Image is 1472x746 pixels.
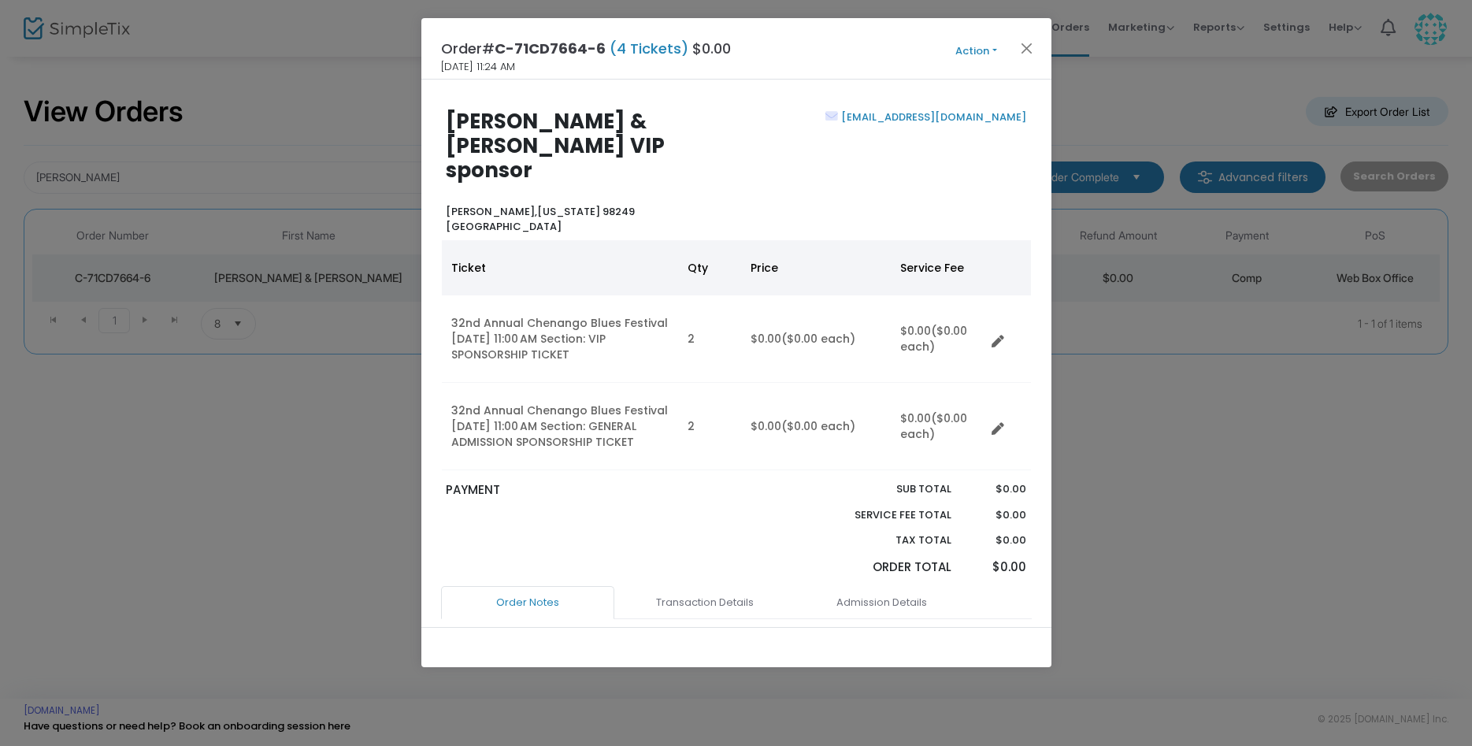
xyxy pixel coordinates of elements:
span: (4 Tickets) [606,39,692,58]
td: 32nd Annual Chenango Blues Festival [DATE] 11:00 AM Section: GENERAL ADMISSION SPONSORSHIP TICKET [442,383,678,470]
th: Qty [678,240,741,295]
b: [US_STATE] 98249 [GEOGRAPHIC_DATA] [446,204,635,235]
span: [DATE] 11:24 AM [441,59,515,75]
p: $0.00 [967,507,1026,523]
p: $0.00 [967,481,1026,497]
p: PAYMENT [446,481,729,499]
th: Service Fee [891,240,985,295]
p: Sub total [818,481,952,497]
div: Data table [442,240,1031,470]
button: Action [929,43,1024,60]
a: Transaction Details [618,586,792,619]
span: ($0.00 each) [781,418,855,434]
td: 32nd Annual Chenango Blues Festival [DATE] 11:00 AM Section: VIP SPONSORSHIP TICKET [442,295,678,383]
h4: Order# $0.00 [441,38,731,59]
b: [PERSON_NAME] & [PERSON_NAME] VIP sponsor [446,107,665,184]
span: C-71CD7664-6 [495,39,606,58]
td: $0.00 [741,383,891,470]
p: Tax Total [818,533,952,548]
p: Order Total [818,559,952,577]
a: Admission Details [795,586,969,619]
span: ($0.00 each) [781,331,855,347]
p: $0.00 [967,533,1026,548]
th: Ticket [442,240,678,295]
a: [EMAIL_ADDRESS][DOMAIN_NAME] [838,109,1026,124]
td: $0.00 [741,295,891,383]
span: ($0.00 each) [900,410,967,442]
td: $0.00 [891,383,985,470]
td: $0.00 [891,295,985,383]
button: Close [1016,38,1036,58]
span: [PERSON_NAME], [446,204,537,219]
th: Price [741,240,891,295]
p: $0.00 [967,559,1026,577]
p: Service Fee Total [818,507,952,523]
a: Order Notes [441,586,614,619]
span: ($0.00 each) [900,323,967,354]
td: 2 [678,383,741,470]
td: 2 [678,295,741,383]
